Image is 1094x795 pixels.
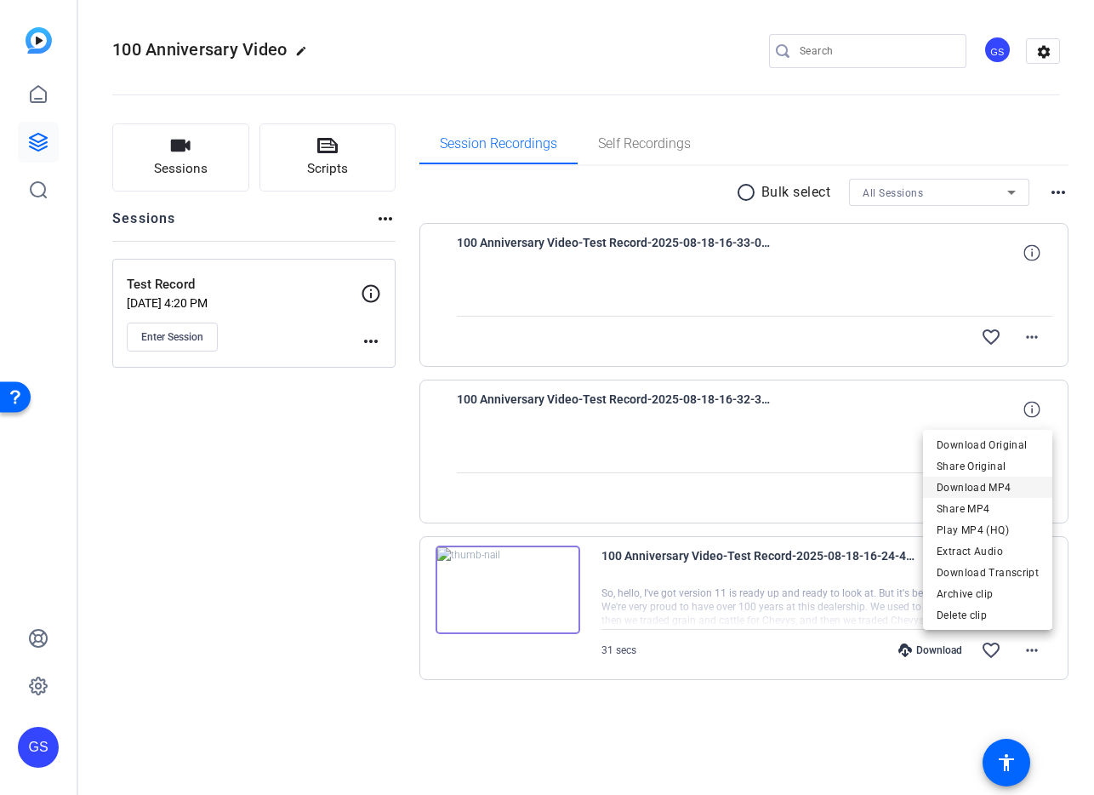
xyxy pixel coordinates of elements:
[937,584,1039,604] span: Archive clip
[937,520,1039,540] span: Play MP4 (HQ)
[937,541,1039,562] span: Extract Audio
[937,605,1039,626] span: Delete clip
[937,435,1039,455] span: Download Original
[937,499,1039,519] span: Share MP4
[937,478,1039,498] span: Download MP4
[937,456,1039,477] span: Share Original
[937,563,1039,583] span: Download Transcript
